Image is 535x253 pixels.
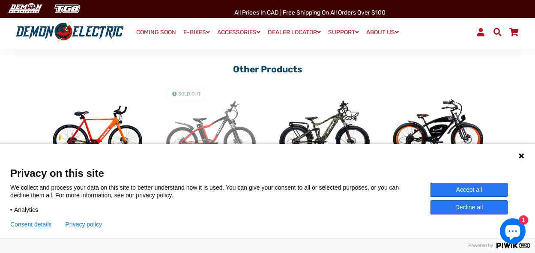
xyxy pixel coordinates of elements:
a: Argo Mountain eBike - Demon Electric Sold Out [161,81,261,182]
span: All Prices in CAD | Free shipping on all orders over $100 [234,9,386,16]
img: Argo Mountain eBike - Demon Electric [161,81,261,182]
img: Demon Electric [4,2,45,16]
button: Accept all [430,183,508,197]
button: Consent details [10,221,52,228]
span: Analytics [14,206,38,214]
a: SUPPORT [325,26,362,39]
span: Sold Out [178,91,200,97]
a: E-BIKES [180,26,213,39]
a: COMING SOON [133,27,179,39]
p: We collect and process your data on this site to better understand how it is used. You can give y... [10,184,430,199]
inbox-online-store-chat: Shopify online store chat [497,218,528,246]
span: Privacy on this site [10,167,525,179]
img: 6ix City eBike - Demon Electric [47,81,148,182]
img: Davient Cruiser eBike - Demon Electric [388,81,488,182]
span: Powered by [465,243,496,248]
button: Decline all [430,200,508,214]
img: Blacktail Hunting eBike - Demon Electric [274,81,375,182]
a: ABOUT US [363,26,402,39]
img: TGB Canada [50,2,85,16]
a: DEALER LOCATOR [265,26,324,39]
h2: Other Products [47,64,488,74]
a: ACCESSORIES [214,26,263,39]
a: Privacy policy [66,221,102,228]
img: Demon Electric logo [13,21,127,43]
